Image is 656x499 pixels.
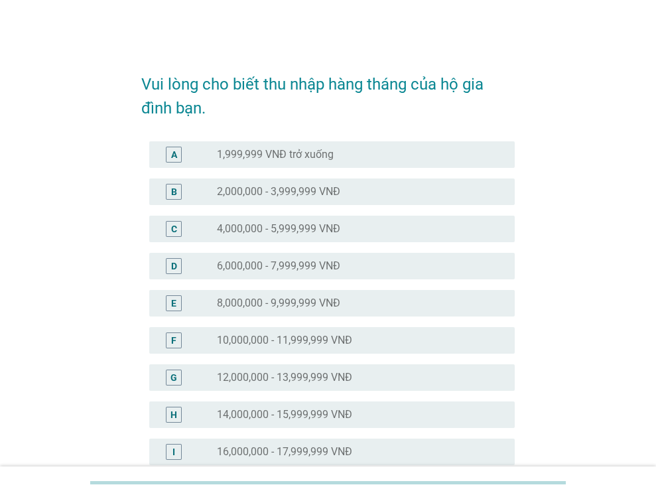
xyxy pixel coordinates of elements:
[217,185,340,198] label: 2,000,000 - 3,999,999 VNĐ
[171,333,176,347] div: F
[217,334,352,347] label: 10,000,000 - 11,999,999 VNĐ
[217,259,340,273] label: 6,000,000 - 7,999,999 VNĐ
[171,222,177,236] div: C
[217,408,352,421] label: 14,000,000 - 15,999,999 VNĐ
[170,370,177,384] div: G
[171,296,176,310] div: E
[217,148,334,161] label: 1,999,999 VNĐ trở xuống
[217,297,340,310] label: 8,000,000 - 9,999,999 VNĐ
[217,222,340,236] label: 4,000,000 - 5,999,999 VNĐ
[170,407,177,421] div: H
[171,147,177,161] div: A
[217,445,352,459] label: 16,000,000 - 17,999,999 VNĐ
[141,59,515,120] h2: Vui lòng cho biết thu nhập hàng tháng của hộ gia đình bạn.
[171,184,177,198] div: B
[171,259,177,273] div: D
[217,371,352,384] label: 12,000,000 - 13,999,999 VNĐ
[172,445,175,459] div: I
